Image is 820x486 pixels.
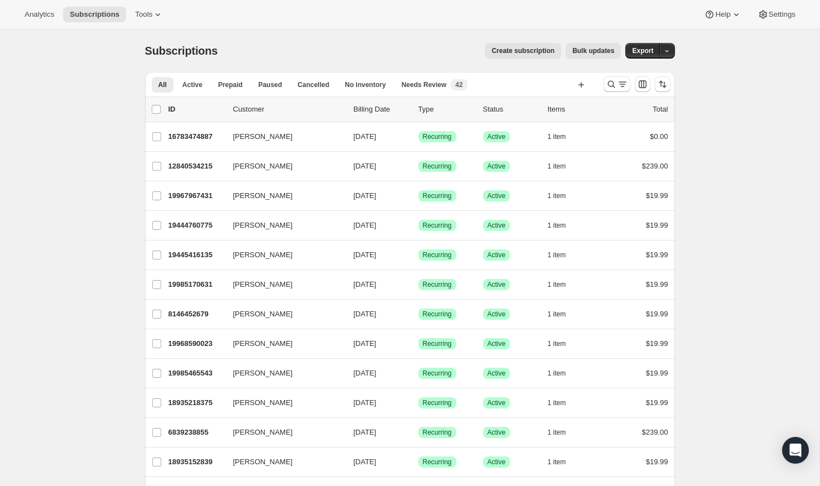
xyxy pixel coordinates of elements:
[354,221,377,229] span: [DATE]
[168,158,668,174] div: 12840534215[PERSON_NAME][DATE]SuccessRecurringSuccessActive1 item$239.00
[354,251,377,259] span: [DATE]
[354,280,377,288] span: [DATE]
[488,369,506,378] span: Active
[233,249,293,261] span: [PERSON_NAME]
[423,132,452,141] span: Recurring
[455,80,462,89] span: 42
[226,276,338,293] button: [PERSON_NAME]
[168,427,224,438] p: 6839238855
[168,190,224,201] p: 19967967431
[548,336,578,352] button: 1 item
[697,7,748,22] button: Help
[423,221,452,230] span: Recurring
[548,251,566,259] span: 1 item
[354,428,377,436] span: [DATE]
[548,428,566,437] span: 1 item
[233,368,293,379] span: [PERSON_NAME]
[168,277,668,292] div: 19985170631[PERSON_NAME][DATE]SuccessRecurringSuccessActive1 item$19.99
[168,456,224,468] p: 18935152839
[488,221,506,230] span: Active
[646,221,668,229] span: $19.99
[646,458,668,466] span: $19.99
[233,131,293,142] span: [PERSON_NAME]
[233,220,293,231] span: [PERSON_NAME]
[646,191,668,200] span: $19.99
[646,310,668,318] span: $19.99
[168,365,668,381] div: 19985465543[PERSON_NAME][DATE]SuccessRecurringSuccessActive1 item$19.99
[402,80,447,89] span: Needs Review
[168,129,668,145] div: 16783474887[PERSON_NAME][DATE]SuccessRecurringSuccessActive1 item$0.00
[548,132,566,141] span: 1 item
[548,395,578,411] button: 1 item
[625,43,660,59] button: Export
[632,46,653,55] span: Export
[488,310,506,319] span: Active
[298,80,330,89] span: Cancelled
[642,428,668,436] span: $239.00
[233,161,293,172] span: [PERSON_NAME]
[548,310,566,319] span: 1 item
[635,76,650,92] button: Customize table column order and visibility
[642,162,668,170] span: $239.00
[226,364,338,382] button: [PERSON_NAME]
[226,128,338,146] button: [PERSON_NAME]
[572,77,590,93] button: Create new view
[226,216,338,234] button: [PERSON_NAME]
[218,80,243,89] span: Prepaid
[168,309,224,320] p: 8146452679
[423,339,452,348] span: Recurring
[226,187,338,205] button: [PERSON_NAME]
[423,280,452,289] span: Recurring
[168,368,224,379] p: 19985465543
[650,132,668,141] span: $0.00
[488,339,506,348] span: Active
[548,221,566,230] span: 1 item
[168,306,668,322] div: 8146452679[PERSON_NAME][DATE]SuccessRecurringSuccessActive1 item$19.99
[418,104,474,115] div: Type
[354,191,377,200] span: [DATE]
[646,339,668,348] span: $19.99
[572,46,614,55] span: Bulk updates
[128,7,170,22] button: Tools
[548,365,578,381] button: 1 item
[70,10,119,19] span: Subscriptions
[548,188,578,204] button: 1 item
[715,10,730,19] span: Help
[233,309,293,320] span: [PERSON_NAME]
[168,279,224,290] p: 19985170631
[168,104,668,115] div: IDCustomerBilling DateTypeStatusItemsTotal
[226,424,338,441] button: [PERSON_NAME]
[226,394,338,412] button: [PERSON_NAME]
[548,454,578,470] button: 1 item
[18,7,61,22] button: Analytics
[751,7,802,22] button: Settings
[548,280,566,289] span: 1 item
[646,398,668,407] span: $19.99
[423,428,452,437] span: Recurring
[345,80,385,89] span: No inventory
[548,218,578,233] button: 1 item
[548,104,604,115] div: Items
[145,45,218,57] span: Subscriptions
[354,339,377,348] span: [DATE]
[182,80,202,89] span: Active
[769,10,795,19] span: Settings
[423,310,452,319] span: Recurring
[653,104,668,115] p: Total
[168,395,668,411] div: 18935218375[PERSON_NAME][DATE]SuccessRecurringSuccessActive1 item$19.99
[25,10,54,19] span: Analytics
[226,305,338,323] button: [PERSON_NAME]
[354,162,377,170] span: [DATE]
[168,220,224,231] p: 19444760775
[354,398,377,407] span: [DATE]
[566,43,621,59] button: Bulk updates
[604,76,630,92] button: Search and filter results
[488,191,506,200] span: Active
[168,188,668,204] div: 19967967431[PERSON_NAME][DATE]SuccessRecurringSuccessActive1 item$19.99
[226,157,338,175] button: [PERSON_NAME]
[423,191,452,200] span: Recurring
[354,310,377,318] span: [DATE]
[168,161,224,172] p: 12840534215
[354,132,377,141] span: [DATE]
[158,80,167,89] span: All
